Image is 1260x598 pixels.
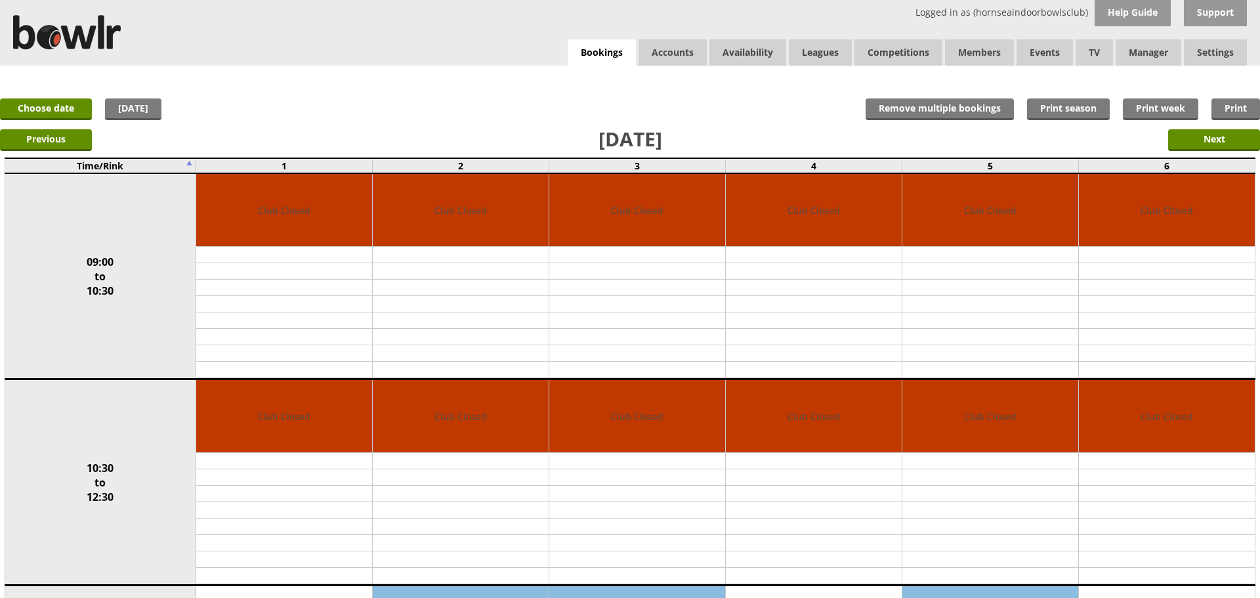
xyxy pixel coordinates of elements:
[726,380,902,453] td: Club Closed
[549,380,725,453] td: Club Closed
[1027,98,1110,120] a: Print season
[789,39,852,66] a: Leagues
[902,380,1078,453] td: Club Closed
[854,39,942,66] a: Competitions
[372,158,549,173] td: 2
[1017,39,1073,66] a: Events
[945,39,1014,66] span: Members
[373,174,549,247] td: Club Closed
[105,98,161,120] a: [DATE]
[1168,129,1260,151] input: Next
[902,174,1078,247] td: Club Closed
[725,158,902,173] td: 4
[373,380,549,453] td: Club Closed
[1184,39,1247,66] span: Settings
[1076,39,1113,66] span: TV
[5,158,196,173] td: Time/Rink
[549,158,725,173] td: 3
[196,380,372,453] td: Club Closed
[549,174,725,247] td: Club Closed
[5,379,196,586] td: 10:30 to 12:30
[5,173,196,379] td: 09:00 to 10:30
[726,174,902,247] td: Club Closed
[568,39,636,66] a: Bookings
[196,174,372,247] td: Club Closed
[196,158,372,173] td: 1
[1123,98,1198,120] a: Print week
[1078,158,1255,173] td: 6
[902,158,1078,173] td: 5
[639,39,707,66] span: Accounts
[709,39,786,66] a: Availability
[866,98,1014,120] input: Remove multiple bookings
[1116,39,1181,66] span: Manager
[1079,174,1255,247] td: Club Closed
[1079,380,1255,453] td: Club Closed
[1211,98,1260,120] a: Print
